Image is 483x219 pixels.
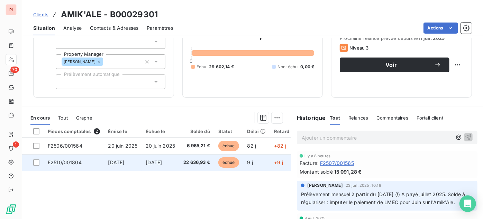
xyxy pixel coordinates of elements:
span: 6 965,21 € [183,142,210,149]
span: 20 juin 2025 [108,143,138,149]
div: Retard [274,129,296,134]
div: Échue le [146,129,175,134]
span: Relances [348,115,368,121]
span: En cours [30,115,50,121]
span: F2507/001565 [320,159,354,167]
span: 23 juil. 2025, 10:18 [346,183,381,187]
span: Échu [197,64,207,70]
input: Ajouter une valeur [103,59,109,65]
span: Montant soldé [300,168,333,175]
span: 70 [10,67,19,73]
button: Voir [340,58,449,72]
span: 82 j [247,143,256,149]
span: Clients [33,12,48,17]
span: 0 [190,58,193,64]
div: PI [6,4,17,15]
a: Clients [33,11,48,18]
span: 22 636,93 € [183,159,210,166]
div: Solde dû [183,129,210,134]
span: Non-échu [277,64,298,70]
span: Contacts & Adresses [90,25,138,32]
span: [DATE] [108,159,125,165]
div: Délai [247,129,266,134]
span: Situation [33,25,55,32]
span: 2 [94,128,100,134]
span: [DATE] [146,159,162,165]
span: Tout [58,115,68,121]
span: échue [218,141,239,151]
span: [PERSON_NAME] [307,182,343,189]
span: il y a 8 heures [304,154,330,158]
div: Open Intercom Messenger [459,195,476,212]
span: [PERSON_NAME] [64,60,95,64]
span: Analyse [63,25,82,32]
span: 11 juil. 2025 [418,35,445,41]
div: Pièces comptables [48,128,100,134]
span: Paramètres [147,25,173,32]
span: Portail client [417,115,443,121]
input: Ajouter une valeur [62,79,67,85]
span: échue [218,157,239,168]
span: Niveau 3 [349,45,368,51]
span: 1 [13,141,19,148]
h6: Historique [291,114,326,122]
span: F2506/001564 [48,143,82,149]
span: Commentaires [376,115,408,121]
img: Logo LeanPay [6,204,17,215]
span: Facture : [300,159,319,167]
span: Prélèvement mensuel à partir du [DATE] (!) A payé juillet 2025. Solde à régulariser : imputer le ... [301,191,467,205]
span: Prochaine relance prévue depuis le [340,35,463,41]
input: Ajouter une valeur [62,38,67,45]
span: Tout [330,115,340,121]
span: Graphe [76,115,92,121]
span: +9 j [274,159,283,165]
span: +82 j [274,143,286,149]
span: F2510/001804 [48,159,82,165]
span: 15 091,28 € [334,168,362,175]
span: 29 602,14 € [209,64,234,70]
div: Émise le [108,129,138,134]
h3: AMIK'ALE - B00029301 [61,8,158,21]
span: 0,00 € [300,64,314,70]
span: 20 juin 2025 [146,143,175,149]
div: Statut [218,129,239,134]
span: 9 j [247,159,253,165]
span: Voir [348,62,434,68]
button: Actions [423,23,458,34]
